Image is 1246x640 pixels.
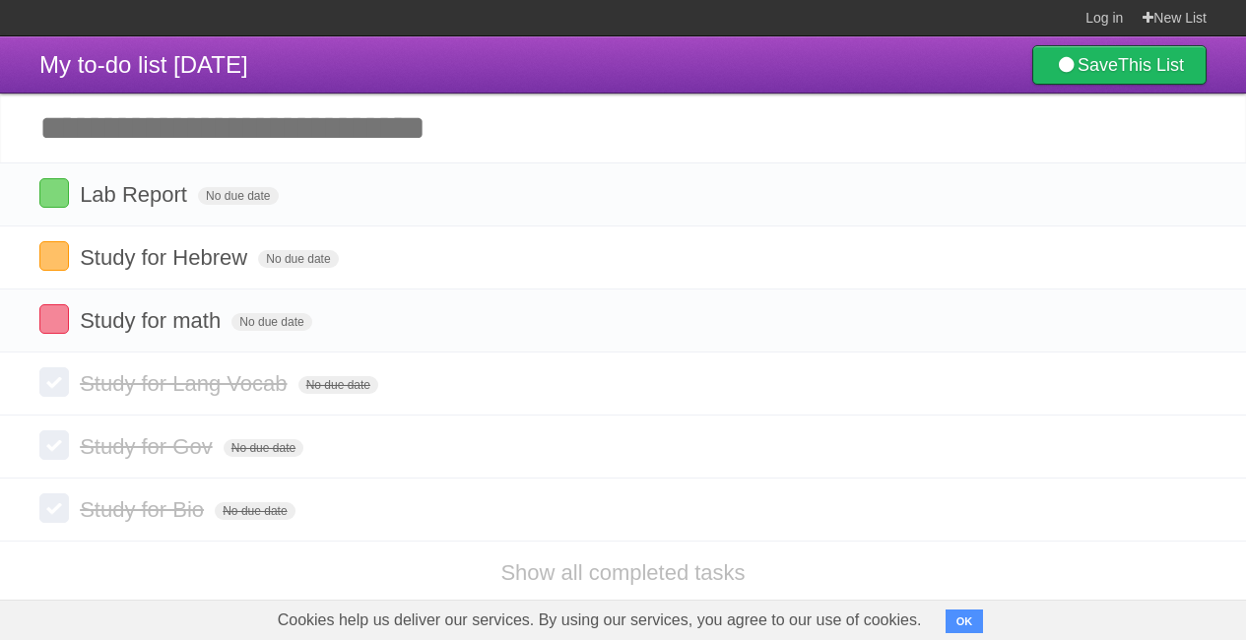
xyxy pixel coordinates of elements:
label: Done [39,241,69,271]
a: Show all completed tasks [500,560,745,585]
span: Lab Report [80,182,192,207]
span: Study for Bio [80,497,209,522]
span: My to-do list [DATE] [39,51,248,78]
span: Study for Gov [80,434,218,459]
span: No due date [215,502,295,520]
span: Study for Hebrew [80,245,252,270]
label: Done [39,430,69,460]
button: OK [946,609,984,633]
span: No due date [224,439,303,457]
span: Cookies help us deliver our services. By using our services, you agree to our use of cookies. [258,601,942,640]
span: Study for math [80,308,226,333]
span: No due date [198,187,278,205]
span: Study for Lang Vocab [80,371,292,396]
span: No due date [258,250,338,268]
label: Done [39,304,69,334]
label: Done [39,178,69,208]
label: Done [39,367,69,397]
span: No due date [231,313,311,331]
label: Done [39,493,69,523]
span: No due date [298,376,378,394]
a: SaveThis List [1032,45,1207,85]
b: This List [1118,55,1184,75]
